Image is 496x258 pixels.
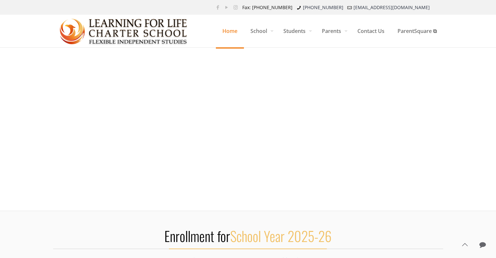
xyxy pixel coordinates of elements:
a: School [244,15,277,47]
a: Instagram icon [232,4,239,10]
a: Contact Us [351,15,391,47]
a: Home [216,15,244,47]
span: Contact Us [351,21,391,41]
span: ParentSquare ⧉ [391,21,443,41]
span: School Year 2025-26 [230,226,332,246]
a: Learning for Life Charter School [60,15,188,47]
a: [PHONE_NUMBER] [303,4,343,10]
span: Home [216,21,244,41]
a: Students [277,15,315,47]
span: Parents [315,21,351,41]
a: ParentSquare ⧉ [391,15,443,47]
i: mail [347,4,353,10]
a: YouTube icon [223,4,230,10]
a: [EMAIL_ADDRESS][DOMAIN_NAME] [353,4,430,10]
h2: Enrollment for [53,227,443,244]
img: Home [60,15,188,48]
a: Facebook icon [215,4,221,10]
i: phone [296,4,302,10]
span: Students [277,21,315,41]
a: Parents [315,15,351,47]
span: School [244,21,277,41]
a: Back to top icon [458,238,472,251]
